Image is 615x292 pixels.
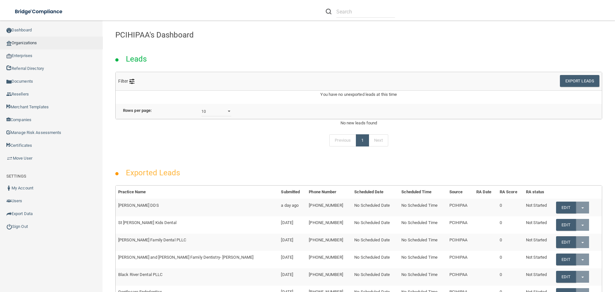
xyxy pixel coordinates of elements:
td: [DATE] [278,216,306,234]
div: No new leads found [111,119,607,127]
a: Edit [556,254,576,265]
td: [DATE] [278,251,306,268]
td: No Scheduled Time [399,251,447,268]
img: icon-documents.8dae5593.png [6,79,12,84]
td: 0 [497,216,523,234]
h2: Leads [119,50,153,68]
img: icon-export.b9366987.png [6,211,12,216]
td: St [PERSON_NAME] Kids Dental [116,216,279,234]
td: PCIHIPAA [447,234,474,251]
th: Source [447,186,474,199]
td: PCIHIPAA [447,216,474,234]
td: 0 [497,268,523,286]
img: enterprise.0d942306.png [6,54,12,58]
input: Search [336,6,395,18]
td: Not Started [523,251,553,268]
td: No Scheduled Time [399,216,447,234]
td: [PERSON_NAME] DDS [116,199,279,216]
td: Not Started [523,268,553,286]
td: PCIHIPAA [447,251,474,268]
a: Edit [556,271,576,283]
th: Practice Name [116,186,279,199]
img: organization-icon.f8decf85.png [6,41,12,46]
th: RA status [523,186,553,199]
img: ic_reseller.de258add.png [6,92,12,97]
td: [DATE] [278,268,306,286]
td: [PHONE_NUMBER] [306,216,352,234]
td: Black River Dental PLLC [116,268,279,286]
td: Not Started [523,234,553,251]
td: Not Started [523,216,553,234]
a: Edit [556,236,576,248]
td: No Scheduled Time [399,199,447,216]
td: No Scheduled Date [352,234,399,251]
td: [PHONE_NUMBER] [306,251,352,268]
td: [DATE] [278,234,306,251]
b: Rows per page: [123,108,152,113]
span: Filter [118,79,135,84]
th: Scheduled Time [399,186,447,199]
img: bridge_compliance_login_screen.278c3ca4.svg [10,5,69,18]
button: Export Leads [560,75,599,87]
td: 0 [497,234,523,251]
td: No Scheduled Date [352,268,399,286]
td: [PHONE_NUMBER] [306,234,352,251]
td: [PERSON_NAME] Family Dental PLLC [116,234,279,251]
td: 0 [497,199,523,216]
a: Edit [556,219,576,231]
img: ic_power_dark.7ecde6b1.png [6,224,12,229]
td: 0 [497,251,523,268]
td: PCIHIPAA [447,268,474,286]
img: ic-search.3b580494.png [326,9,332,14]
th: RA Date [474,186,497,199]
a: 1 [356,134,369,146]
img: icon-filter@2x.21656d0b.png [129,79,135,84]
label: SETTINGS [6,172,26,180]
td: No Scheduled Date [352,251,399,268]
td: No Scheduled Date [352,199,399,216]
a: Next [369,134,388,146]
th: Scheduled Date [352,186,399,199]
img: ic_user_dark.df1a06c3.png [6,186,12,191]
img: ic_dashboard_dark.d01f4a41.png [6,28,12,33]
h2: Exported Leads [119,164,186,182]
img: icon-users.e205127d.png [6,198,12,204]
a: Previous [329,134,356,146]
th: Submitted [278,186,306,199]
td: Not Started [523,199,553,216]
th: RA Score [497,186,523,199]
td: [PHONE_NUMBER] [306,268,352,286]
img: briefcase.64adab9b.png [6,155,13,162]
td: No Scheduled Time [399,268,447,286]
a: Edit [556,202,576,213]
td: No Scheduled Time [399,234,447,251]
td: PCIHIPAA [447,199,474,216]
td: [PERSON_NAME] and [PERSON_NAME] Family Dentistry- [PERSON_NAME] [116,251,279,268]
td: No Scheduled Date [352,216,399,234]
td: a day ago [278,199,306,216]
th: Phone Number [306,186,352,199]
td: [PHONE_NUMBER] [306,199,352,216]
h4: PCIHIPAA's Dashboard [115,31,602,39]
div: You have no unexported leads at this time [116,91,602,104]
